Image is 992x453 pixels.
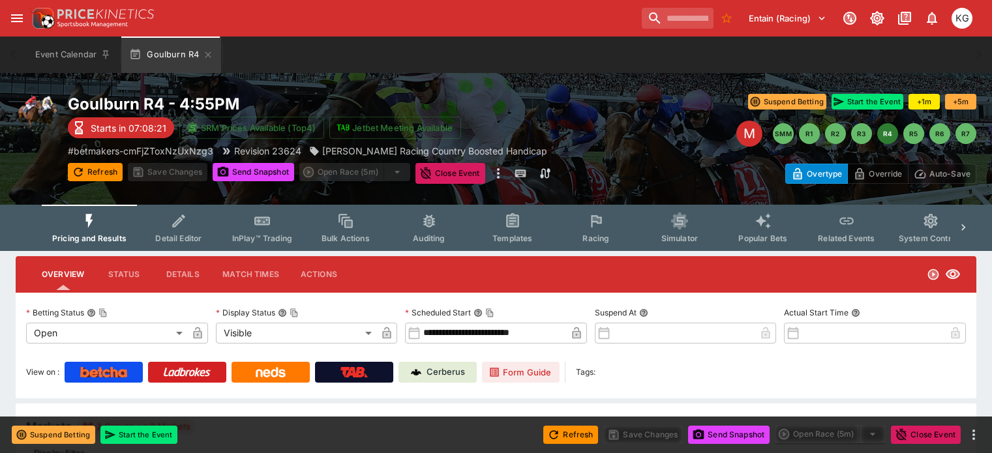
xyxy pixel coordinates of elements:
span: Racing [582,233,609,243]
button: Display StatusCopy To Clipboard [278,308,287,317]
div: Event type filters [42,205,950,251]
div: split button [299,163,410,181]
button: Scheduled StartCopy To Clipboard [473,308,483,317]
button: R6 [929,123,950,144]
svg: Open [927,268,940,281]
button: Start the Event [832,94,903,110]
div: Open [26,323,187,343]
button: more [490,163,506,184]
p: Actual Start Time [784,307,849,318]
button: Close Event [415,163,485,184]
button: Actual Start Time [851,308,860,317]
button: +1m [909,94,940,110]
div: split button [775,425,886,443]
img: Ladbrokes [163,367,211,377]
img: Sportsbook Management [57,22,128,27]
button: Refresh [543,426,598,444]
h2: Copy To Clipboard [68,94,598,114]
button: Connected to PK [838,7,862,30]
div: M. J. Dale Racing Country Boosted Handicap [309,144,547,158]
p: Revision 23624 [234,144,301,158]
button: Select Tenant [741,8,834,29]
button: R3 [851,123,872,144]
button: Copy To Clipboard [98,308,108,317]
button: SRM Prices Available (Top4) [179,117,324,139]
button: Toggle light/dark mode [865,7,889,30]
button: Close Event [891,426,961,444]
p: Display Status [216,307,275,318]
p: Auto-Save [929,167,970,181]
p: Betting Status [26,307,84,318]
input: search [642,8,714,29]
button: Documentation [893,7,916,30]
button: Status [95,259,153,290]
p: Suspend At [595,307,637,318]
span: Related Events [818,233,875,243]
button: Match Times [212,259,290,290]
button: Suspend At [639,308,648,317]
img: PriceKinetics Logo [29,5,55,31]
div: Kevin Gutschlag [952,8,972,29]
button: Kevin Gutschlag [948,4,976,33]
button: R2 [825,123,846,144]
div: Visible [216,323,377,343]
p: Override [869,167,902,181]
span: Simulator [661,233,698,243]
a: Form Guide [482,362,560,383]
div: Edit Meeting [736,121,762,147]
p: Copy To Clipboard [68,144,213,158]
button: Suspend Betting [12,426,95,444]
button: Copy To Clipboard [485,308,494,317]
button: Start the Event [100,426,177,444]
img: Cerberus [411,367,421,377]
p: Cerberus [427,366,465,379]
button: R5 [903,123,924,144]
button: Send Snapshot [688,426,770,444]
button: Overview [31,259,95,290]
button: Send Snapshot [213,163,294,181]
img: Neds [256,367,285,377]
span: Popular Bets [738,233,787,243]
button: Auto-Save [908,164,976,184]
img: jetbet-logo.svg [337,121,350,134]
img: Betcha [80,367,127,377]
button: Event Calendar [27,37,119,73]
p: [PERSON_NAME] Racing Country Boosted Handicap [322,144,547,158]
button: R4 [877,123,898,144]
button: No Bookmarks [716,8,737,29]
button: SMM [773,123,794,144]
button: Actions [290,259,348,290]
a: Cerberus [398,362,477,383]
nav: pagination navigation [773,123,976,144]
button: R1 [799,123,820,144]
p: Overtype [807,167,842,181]
label: Tags: [576,362,595,383]
button: Suspend Betting [748,94,826,110]
img: horse_racing.png [16,94,57,136]
button: +5m [945,94,976,110]
button: open drawer [5,7,29,30]
p: Starts in 07:08:21 [91,121,166,135]
button: Override [847,164,908,184]
span: Templates [492,233,532,243]
img: TabNZ [340,367,368,377]
button: R7 [955,123,976,144]
button: more [966,427,982,443]
span: Detail Editor [155,233,202,243]
button: Refresh [68,163,123,181]
button: Details [153,259,212,290]
button: Jetbet Meeting Available [329,117,461,139]
span: System Controls [899,233,963,243]
svg: Visible [945,267,961,282]
button: Notifications [920,7,944,30]
label: View on : [26,362,59,383]
span: Bulk Actions [322,233,370,243]
div: Start From [785,164,976,184]
span: Auditing [413,233,445,243]
button: Copy To Clipboard [290,308,299,317]
p: Scheduled Start [405,307,471,318]
button: Betting StatusCopy To Clipboard [87,308,96,317]
button: Goulburn R4 [121,37,221,73]
span: InPlay™ Trading [232,233,292,243]
button: Overtype [785,164,848,184]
